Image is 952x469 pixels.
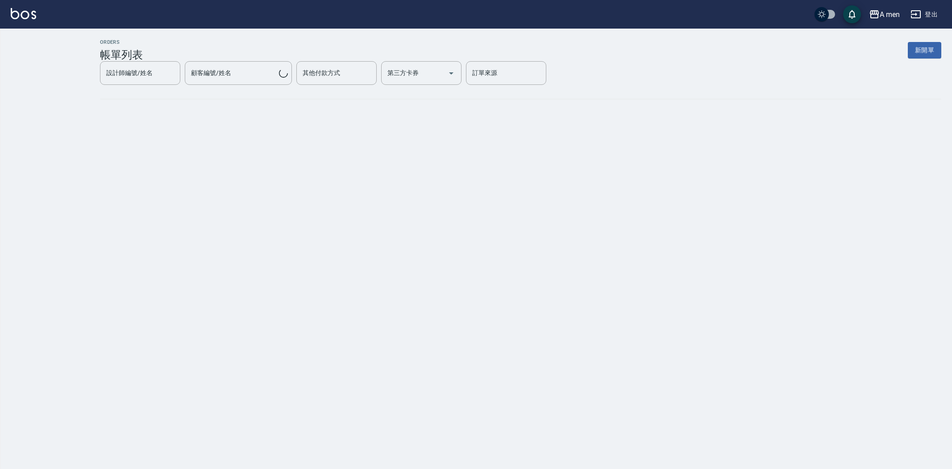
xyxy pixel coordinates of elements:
[444,66,458,80] button: Open
[843,5,861,23] button: save
[907,6,941,23] button: 登出
[908,42,941,59] button: 新開單
[908,46,941,54] a: 新開單
[100,39,143,45] h2: ORDERS
[100,49,143,61] h3: 帳單列表
[865,5,903,24] button: A men
[880,9,900,20] div: A men
[11,8,36,19] img: Logo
